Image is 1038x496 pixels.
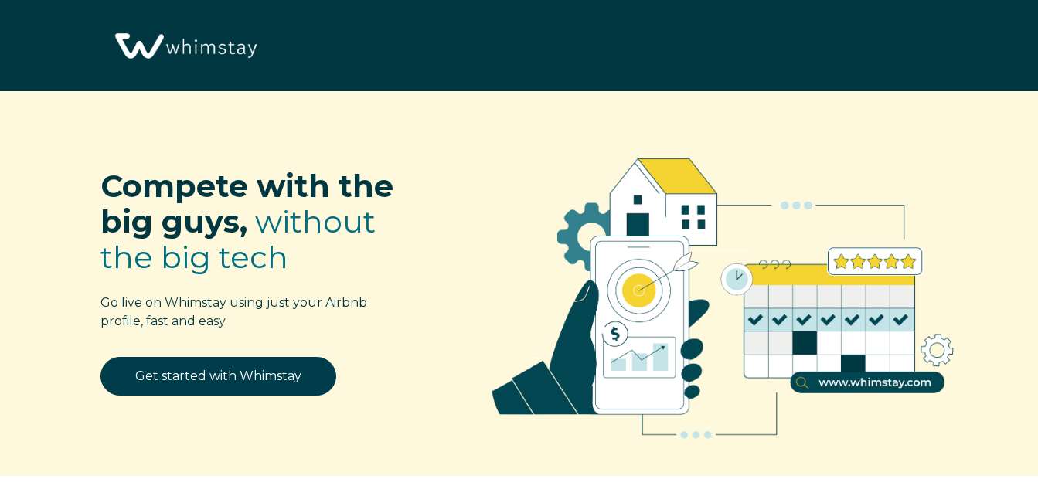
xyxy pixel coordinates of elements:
[454,114,992,466] img: RBO Ilustrations-02
[100,202,376,276] span: without the big tech
[108,8,261,86] img: Whimstay Logo-02 1
[100,295,367,328] span: Go live on Whimstay using just your Airbnb profile, fast and easy
[100,357,336,396] a: Get started with Whimstay
[100,167,393,240] span: Compete with the big guys,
